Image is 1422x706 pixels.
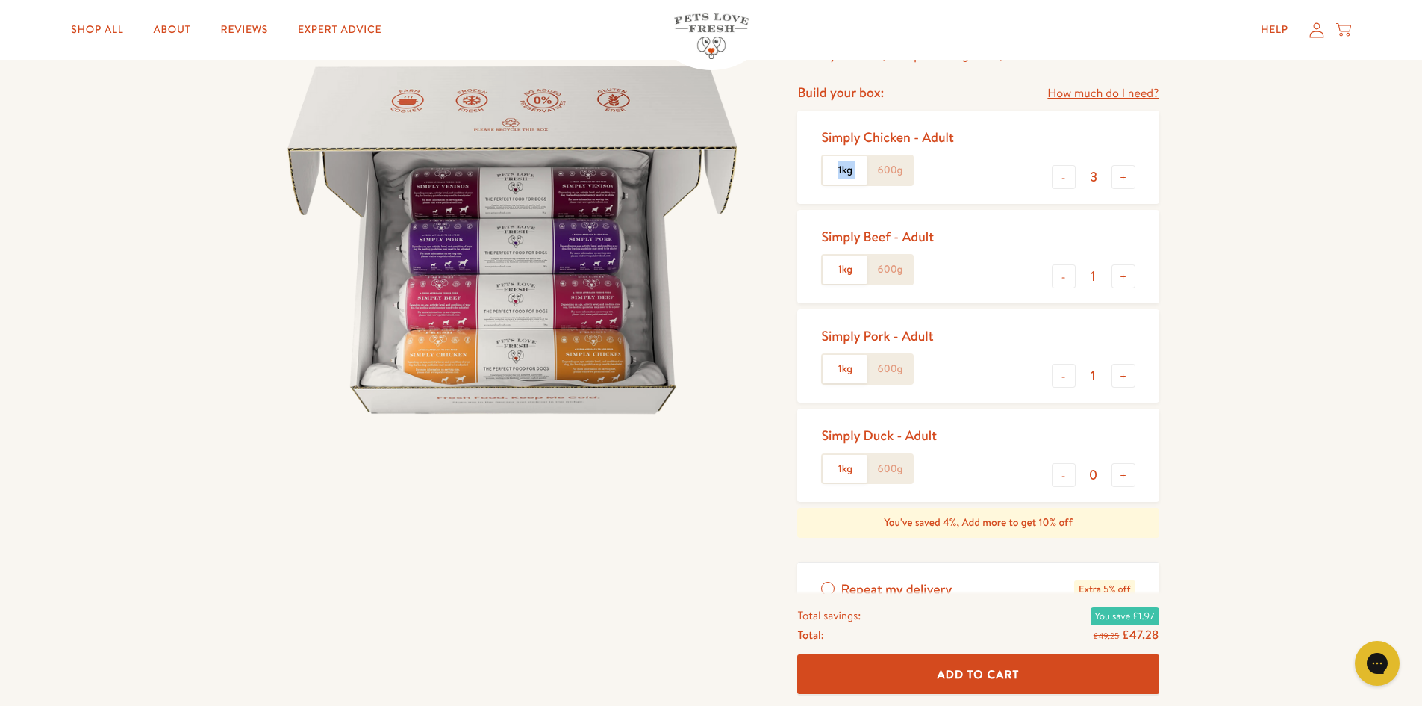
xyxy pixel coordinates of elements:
label: 600g [867,256,912,284]
button: + [1111,165,1135,189]
a: Shop All [59,15,135,45]
label: 1kg [823,355,867,383]
div: You've saved 4%, Add more to get 10% off [797,508,1159,538]
a: How much do I need? [1047,84,1159,104]
button: - [1052,264,1076,288]
label: 600g [867,355,912,383]
a: About [141,15,202,45]
span: Repeat my delivery [841,580,952,599]
label: 1kg [823,156,867,185]
button: - [1052,463,1076,487]
button: - [1052,364,1076,388]
a: Reviews [209,15,280,45]
span: Extra 5% off [1074,580,1135,599]
button: - [1052,165,1076,189]
label: 600g [867,455,912,483]
label: 1kg [823,256,867,284]
span: Add To Cart [938,666,1020,682]
div: Simply Beef - Adult [821,228,934,245]
a: Help [1249,15,1300,45]
label: 600g [867,156,912,185]
iframe: Gorgias live chat messenger [1347,636,1407,691]
div: Simply Duck - Adult [821,427,937,444]
label: 1kg [823,455,867,483]
button: + [1111,264,1135,288]
button: + [1111,364,1135,388]
h4: Build your box: [797,84,884,101]
span: £47.28 [1122,627,1159,643]
s: £49.25 [1094,630,1120,642]
img: Pets Love Fresh [674,13,749,59]
div: Simply Pork - Adult [821,327,933,344]
span: Total savings: [797,606,861,625]
button: + [1111,463,1135,487]
div: Simply Chicken - Adult [821,128,953,146]
span: You save £1.97 [1091,607,1159,625]
span: Total: [797,625,823,645]
a: Expert Advice [286,15,393,45]
button: Add To Cart [797,655,1159,695]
